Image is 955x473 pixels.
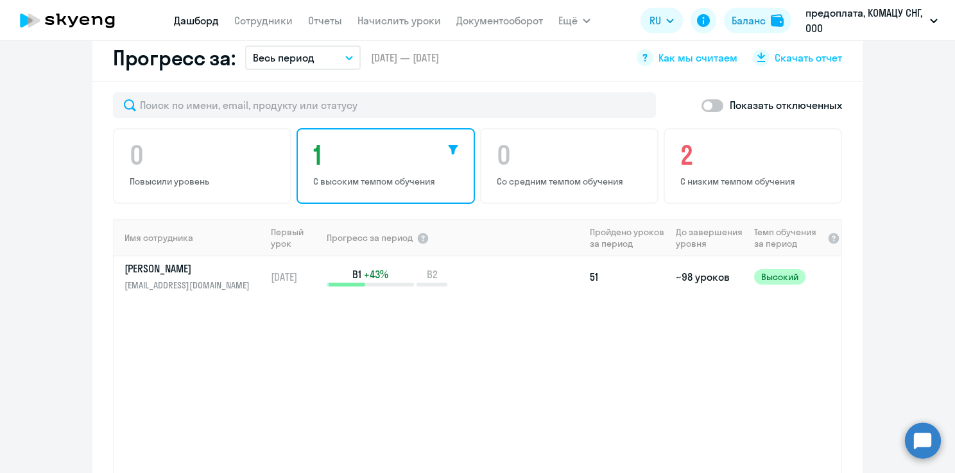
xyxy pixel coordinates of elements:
[671,256,748,297] td: ~98 уроков
[456,14,543,27] a: Документооборот
[364,267,388,281] span: +43%
[805,5,925,36] p: предоплата, КОМАЦУ СНГ, ООО
[234,14,293,27] a: Сотрудники
[775,51,842,65] span: Скачать отчет
[125,261,265,292] a: [PERSON_NAME][EMAIL_ADDRESS][DOMAIN_NAME]
[754,226,823,249] span: Темп обучения за период
[754,269,805,285] span: Высокий
[327,232,413,244] span: Прогресс за период
[125,261,257,276] p: [PERSON_NAME]
[245,46,361,70] button: Весь период
[641,8,683,33] button: RU
[253,50,314,65] p: Весь период
[724,8,791,33] button: Балансbalance
[266,219,325,256] th: Первый урок
[125,278,257,292] p: [EMAIL_ADDRESS][DOMAIN_NAME]
[371,51,439,65] span: [DATE] — [DATE]
[113,45,235,71] h2: Прогресс за:
[730,97,842,113] p: Показать отключенных
[558,8,590,33] button: Ещё
[427,267,438,281] span: B2
[266,256,325,297] td: [DATE]
[585,219,671,256] th: Пройдено уроков за период
[680,176,829,187] p: С низким темпом обучения
[313,176,462,187] p: С высоким темпом обучения
[671,219,748,256] th: До завершения уровня
[771,14,784,27] img: balance
[650,13,661,28] span: RU
[174,14,219,27] a: Дашборд
[113,92,656,118] input: Поиск по имени, email, продукту или статусу
[658,51,737,65] span: Как мы считаем
[732,13,766,28] div: Баланс
[114,219,266,256] th: Имя сотрудника
[357,14,441,27] a: Начислить уроки
[313,140,462,170] h4: 1
[352,267,361,281] span: B1
[680,140,829,170] h4: 2
[585,256,671,297] td: 51
[558,13,578,28] span: Ещё
[308,14,342,27] a: Отчеты
[799,5,944,36] button: предоплата, КОМАЦУ СНГ, ООО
